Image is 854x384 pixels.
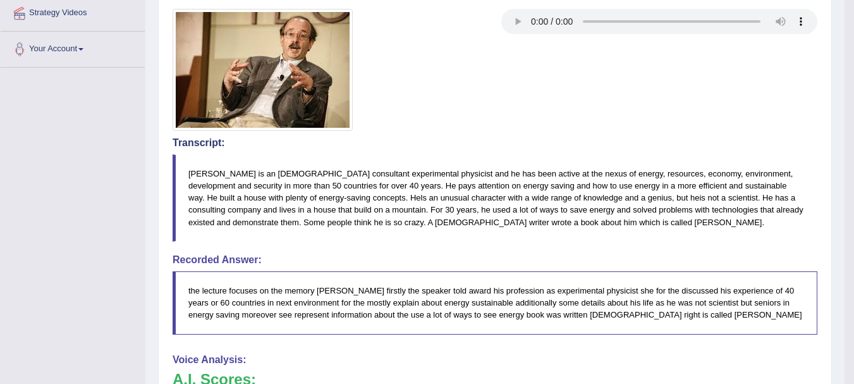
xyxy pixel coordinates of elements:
blockquote: [PERSON_NAME] is an [DEMOGRAPHIC_DATA] consultant experimental physicist and he has been active a... [173,154,817,242]
h4: Voice Analysis: [173,354,817,366]
h4: Transcript: [173,137,817,149]
a: Your Account [1,32,145,63]
blockquote: the lecture focuses on the memory [PERSON_NAME] firstly the speaker told award his profession as ... [173,271,817,334]
h4: Recorded Answer: [173,254,817,266]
